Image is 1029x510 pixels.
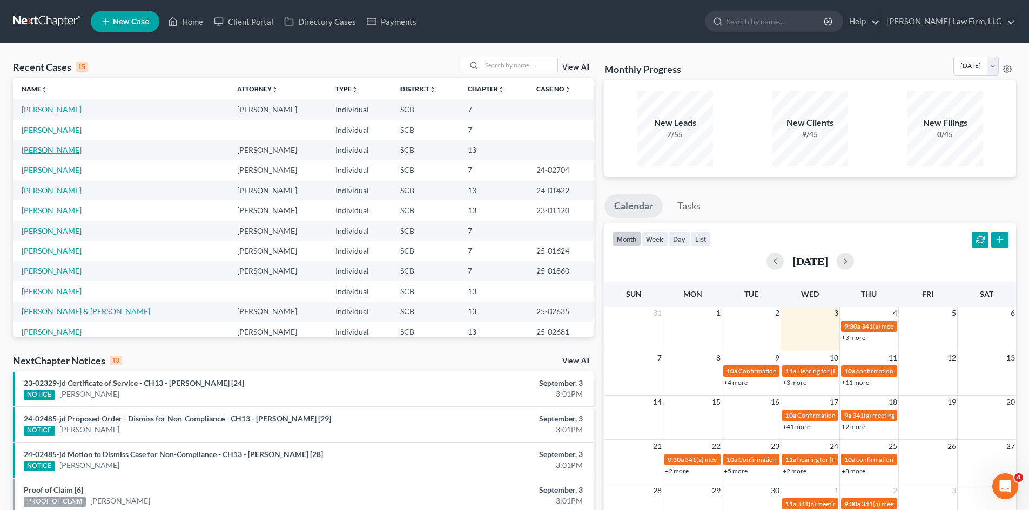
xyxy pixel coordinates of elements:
span: hearing for [PERSON_NAME] [797,455,880,464]
a: [PERSON_NAME] [22,105,82,114]
td: [PERSON_NAME] [228,200,327,220]
span: 341(a) meeting for [PERSON_NAME] [852,411,957,419]
span: 341(a) meeting for [PERSON_NAME] [862,322,966,330]
a: +2 more [842,423,865,431]
span: Thu [861,289,877,298]
a: [PERSON_NAME] [22,246,82,255]
a: 24-02485-jd Motion to Dismiss Case for Non-Compliance - CH13 - [PERSON_NAME] [28] [24,450,323,459]
span: 341(a) meeting for [PERSON_NAME] [685,455,789,464]
div: 3:01PM [403,389,583,399]
td: 13 [459,180,528,200]
span: 10a [785,411,796,419]
span: 10 [829,351,839,364]
span: 15 [711,396,722,409]
td: Individual [327,261,392,281]
td: SCB [392,322,459,342]
a: +41 more [783,423,810,431]
a: +11 more [842,378,869,386]
td: 25-02681 [528,322,594,342]
h2: [DATE] [792,255,828,267]
span: 13 [1005,351,1016,364]
td: Individual [327,200,392,220]
i: unfold_more [498,86,505,93]
span: 5 [951,307,957,319]
span: 2 [892,484,898,497]
span: 31 [652,307,663,319]
td: Individual [327,221,392,241]
a: View All [562,64,589,71]
td: Individual [327,140,392,160]
span: 14 [652,396,663,409]
div: NextChapter Notices [13,354,122,367]
td: 7 [459,241,528,261]
td: SCB [392,180,459,200]
div: New Leads [637,117,713,129]
span: Confirmation Hearing for [PERSON_NAME] [738,455,862,464]
a: Proof of Claim [6] [24,485,83,494]
td: SCB [392,302,459,322]
a: [PERSON_NAME] [22,125,82,134]
a: Calendar [604,194,663,218]
td: SCB [392,160,459,180]
span: Confirmation Hearing for [PERSON_NAME] [797,411,921,419]
span: 3 [833,307,839,319]
span: 8 [715,351,722,364]
span: 1 [715,307,722,319]
div: 9/45 [772,129,848,140]
td: Individual [327,322,392,342]
div: 10 [110,356,122,365]
td: 13 [459,140,528,160]
td: 24-01422 [528,180,594,200]
i: unfold_more [564,86,571,93]
a: Case Nounfold_more [536,85,571,93]
input: Search by name... [727,11,825,31]
span: New Case [113,18,149,26]
td: [PERSON_NAME] [228,180,327,200]
td: [PERSON_NAME] [228,261,327,281]
div: 0/45 [907,129,983,140]
a: [PERSON_NAME] [22,206,82,215]
td: SCB [392,261,459,281]
td: 23-01120 [528,200,594,220]
span: Mon [683,289,702,298]
div: September, 3 [403,378,583,389]
td: [PERSON_NAME] [228,302,327,322]
span: 12 [946,351,957,364]
div: NOTICE [24,426,55,436]
td: 25-01624 [528,241,594,261]
div: September, 3 [403,485,583,495]
span: 23 [770,440,781,453]
a: [PERSON_NAME] [59,389,119,399]
span: 10a [727,367,737,375]
td: SCB [392,120,459,140]
a: Client Portal [209,12,279,31]
span: Tue [744,289,758,298]
a: +3 more [842,334,865,342]
a: Districtunfold_more [400,85,436,93]
td: 24-02704 [528,160,594,180]
a: +4 more [724,378,748,386]
a: [PERSON_NAME] [22,287,82,296]
td: Individual [327,120,392,140]
td: [PERSON_NAME] [228,99,327,119]
td: 7 [459,261,528,281]
div: 3:01PM [403,424,583,435]
a: Chapterunfold_more [468,85,505,93]
span: 4 [892,307,898,319]
span: 9a [844,411,851,419]
i: unfold_more [272,86,278,93]
td: Individual [327,160,392,180]
span: 10a [844,455,855,464]
span: 10a [844,367,855,375]
button: month [612,232,641,246]
a: +2 more [783,467,806,475]
span: 6 [1010,307,1016,319]
a: [PERSON_NAME] Law Firm, LLC [881,12,1015,31]
a: 24-02485-jd Proposed Order - Dismiss for Non-Compliance - CH13 - [PERSON_NAME] [29] [24,414,331,423]
span: 25 [887,440,898,453]
a: +8 more [842,467,865,475]
td: Individual [327,241,392,261]
span: Wed [801,289,819,298]
a: Help [844,12,880,31]
span: 19 [946,396,957,409]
